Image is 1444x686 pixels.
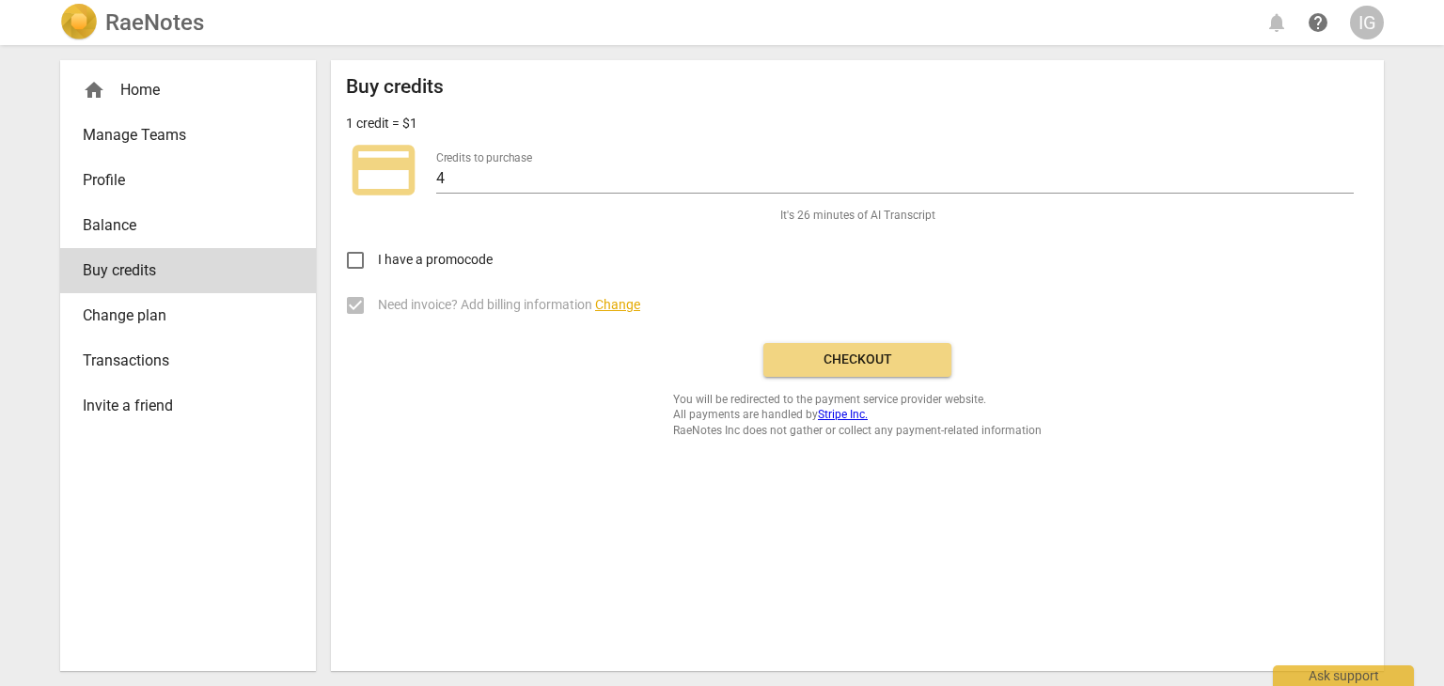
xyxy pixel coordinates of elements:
[83,214,278,237] span: Balance
[60,4,98,41] img: Logo
[60,248,316,293] a: Buy credits
[83,304,278,327] span: Change plan
[83,350,278,372] span: Transactions
[778,351,936,369] span: Checkout
[1301,6,1335,39] a: Help
[780,208,935,224] span: It's 26 minutes of AI Transcript
[346,114,417,133] p: 1 credit = $1
[60,383,316,429] a: Invite a friend
[436,152,532,164] label: Credits to purchase
[60,4,204,41] a: LogoRaeNotes
[83,259,278,282] span: Buy credits
[763,343,951,377] button: Checkout
[378,250,493,270] span: I have a promocode
[60,338,316,383] a: Transactions
[83,79,105,101] span: home
[818,408,868,421] a: Stripe Inc.
[346,75,444,99] h2: Buy credits
[60,158,316,203] a: Profile
[673,392,1042,439] span: You will be redirected to the payment service provider website. All payments are handled by RaeNo...
[83,79,278,101] div: Home
[83,169,278,192] span: Profile
[595,297,640,312] span: Change
[60,293,316,338] a: Change plan
[346,133,421,208] span: credit_card
[60,68,316,113] div: Home
[1350,6,1384,39] button: IG
[378,295,640,315] span: Need invoice? Add billing information
[105,9,204,36] h2: RaeNotes
[83,124,278,147] span: Manage Teams
[1273,665,1414,686] div: Ask support
[83,395,278,417] span: Invite a friend
[60,203,316,248] a: Balance
[1307,11,1329,34] span: help
[60,113,316,158] a: Manage Teams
